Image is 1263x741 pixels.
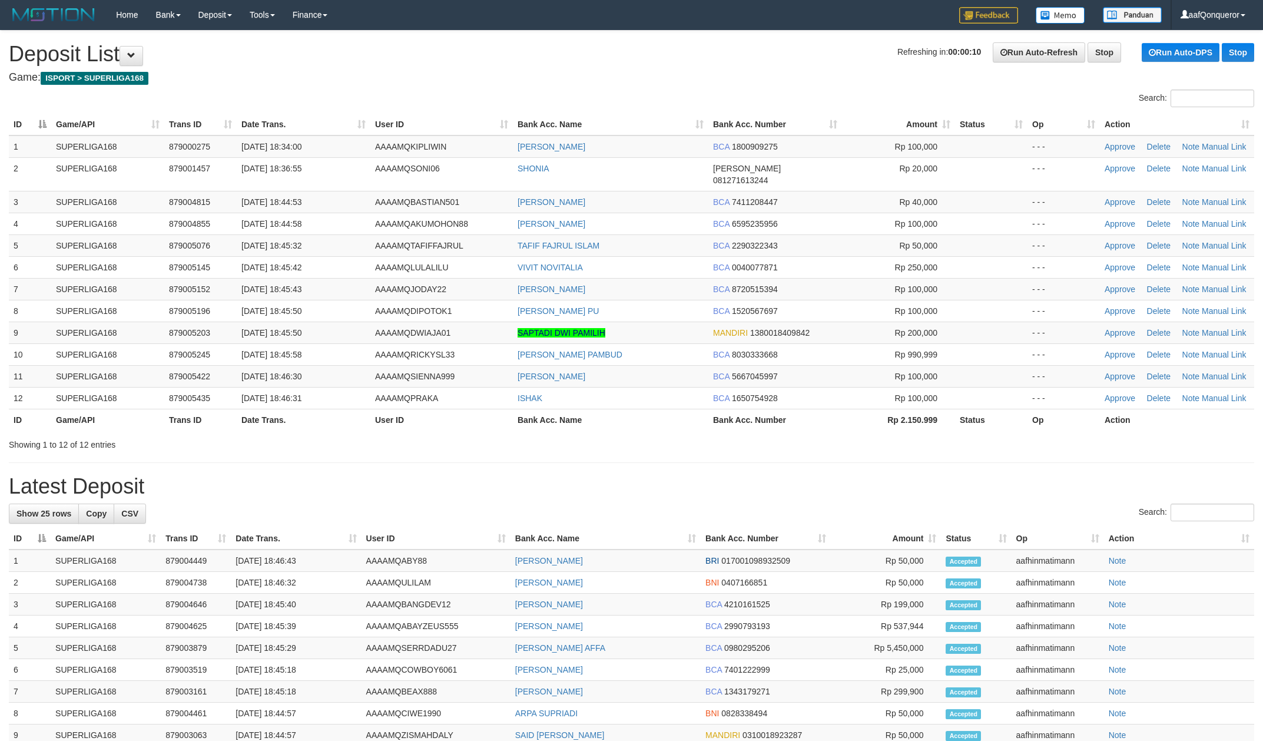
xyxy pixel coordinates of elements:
span: [DATE] 18:36:55 [241,164,301,173]
span: Copy 8030333668 to clipboard [732,350,778,359]
th: Game/API: activate to sort column ascending [51,528,161,550]
a: CSV [114,504,146,524]
td: 879004738 [161,572,231,594]
td: - - - [1027,343,1100,365]
a: Manual Link [1202,164,1247,173]
td: AAAAMQABY88 [362,550,510,572]
span: Accepted [946,644,981,654]
td: SUPERLIGA168 [51,256,164,278]
th: Status [955,409,1027,431]
th: Action: activate to sort column ascending [1100,114,1254,135]
span: Rp 40,000 [899,197,937,207]
a: [PERSON_NAME] [515,621,583,631]
td: AAAAMQULILAM [362,572,510,594]
a: Copy [78,504,114,524]
td: Rp 25,000 [831,659,941,681]
th: Amount: activate to sort column ascending [842,114,955,135]
h1: Latest Deposit [9,475,1254,498]
th: Date Trans.: activate to sort column ascending [237,114,370,135]
td: - - - [1027,278,1100,300]
td: SUPERLIGA168 [51,616,161,637]
td: - - - [1027,387,1100,409]
a: [PERSON_NAME] [518,285,585,294]
span: Copy 0980295206 to clipboard [724,643,770,653]
span: ISPORT > SUPERLIGA168 [41,72,148,85]
td: 12 [9,387,51,409]
span: AAAAMQBASTIAN501 [375,197,459,207]
td: 2 [9,572,51,594]
a: ISHAK [518,393,542,403]
span: BCA [705,643,722,653]
th: Trans ID: activate to sort column ascending [161,528,231,550]
span: Rp 100,000 [895,285,937,294]
span: [DATE] 18:45:43 [241,285,301,294]
span: [DATE] 18:44:58 [241,219,301,229]
a: Approve [1105,372,1135,381]
img: Button%20Memo.svg [1036,7,1085,24]
td: 5 [9,234,51,256]
td: SUPERLIGA168 [51,322,164,343]
a: Delete [1147,197,1171,207]
td: 3 [9,191,51,213]
td: aafhinmatimann [1012,550,1104,572]
td: aafhinmatimann [1012,616,1104,637]
span: AAAAMQPRAKA [375,393,438,403]
span: AAAAMQDIPOTOK1 [375,306,452,316]
a: Manual Link [1202,350,1247,359]
a: [PERSON_NAME] PAMBUD [518,350,622,359]
a: [PERSON_NAME] [518,197,585,207]
a: Approve [1105,197,1135,207]
span: [DATE] 18:45:58 [241,350,301,359]
a: Manual Link [1202,197,1247,207]
a: Note [1182,285,1200,294]
span: Rp 250,000 [895,263,937,272]
span: 879000275 [169,142,210,151]
td: SUPERLIGA168 [51,343,164,365]
td: 5 [9,637,51,659]
span: [DATE] 18:44:53 [241,197,301,207]
td: 6 [9,256,51,278]
td: Rp 50,000 [831,572,941,594]
a: Stop [1088,42,1121,62]
span: BNI [705,578,719,587]
h4: Game: [9,72,1254,84]
a: Run Auto-Refresh [993,42,1085,62]
a: Note [1182,393,1200,403]
a: [PERSON_NAME] [518,219,585,229]
a: Manual Link [1202,241,1247,250]
a: [PERSON_NAME] [518,142,585,151]
a: Approve [1105,263,1135,272]
a: [PERSON_NAME] [515,556,583,565]
span: Accepted [946,622,981,632]
td: SUPERLIGA168 [51,234,164,256]
div: Showing 1 to 12 of 12 entries [9,434,518,451]
th: Bank Acc. Number [708,409,842,431]
th: ID [9,409,51,431]
a: Approve [1105,164,1135,173]
td: - - - [1027,213,1100,234]
span: BCA [713,219,730,229]
td: AAAAMQABAYZEUS555 [362,616,510,637]
span: [DATE] 18:46:30 [241,372,301,381]
span: Show 25 rows [16,509,71,518]
a: Note [1182,142,1200,151]
th: Action: activate to sort column ascending [1104,528,1254,550]
span: 879005196 [169,306,210,316]
td: 11 [9,365,51,387]
a: Manual Link [1202,263,1247,272]
span: Rp 20,000 [899,164,937,173]
span: Copy 1800909275 to clipboard [732,142,778,151]
span: 879005422 [169,372,210,381]
td: SUPERLIGA168 [51,550,161,572]
td: AAAAMQBANGDEV12 [362,594,510,616]
span: BRI [705,556,719,565]
span: Rp 100,000 [895,219,937,229]
a: Manual Link [1202,285,1247,294]
span: Rp 200,000 [895,328,937,338]
span: 879005152 [169,285,210,294]
a: Delete [1147,372,1171,381]
th: Date Trans.: activate to sort column ascending [231,528,361,550]
a: Delete [1147,393,1171,403]
th: Bank Acc. Name [513,409,708,431]
a: Manual Link [1202,306,1247,316]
